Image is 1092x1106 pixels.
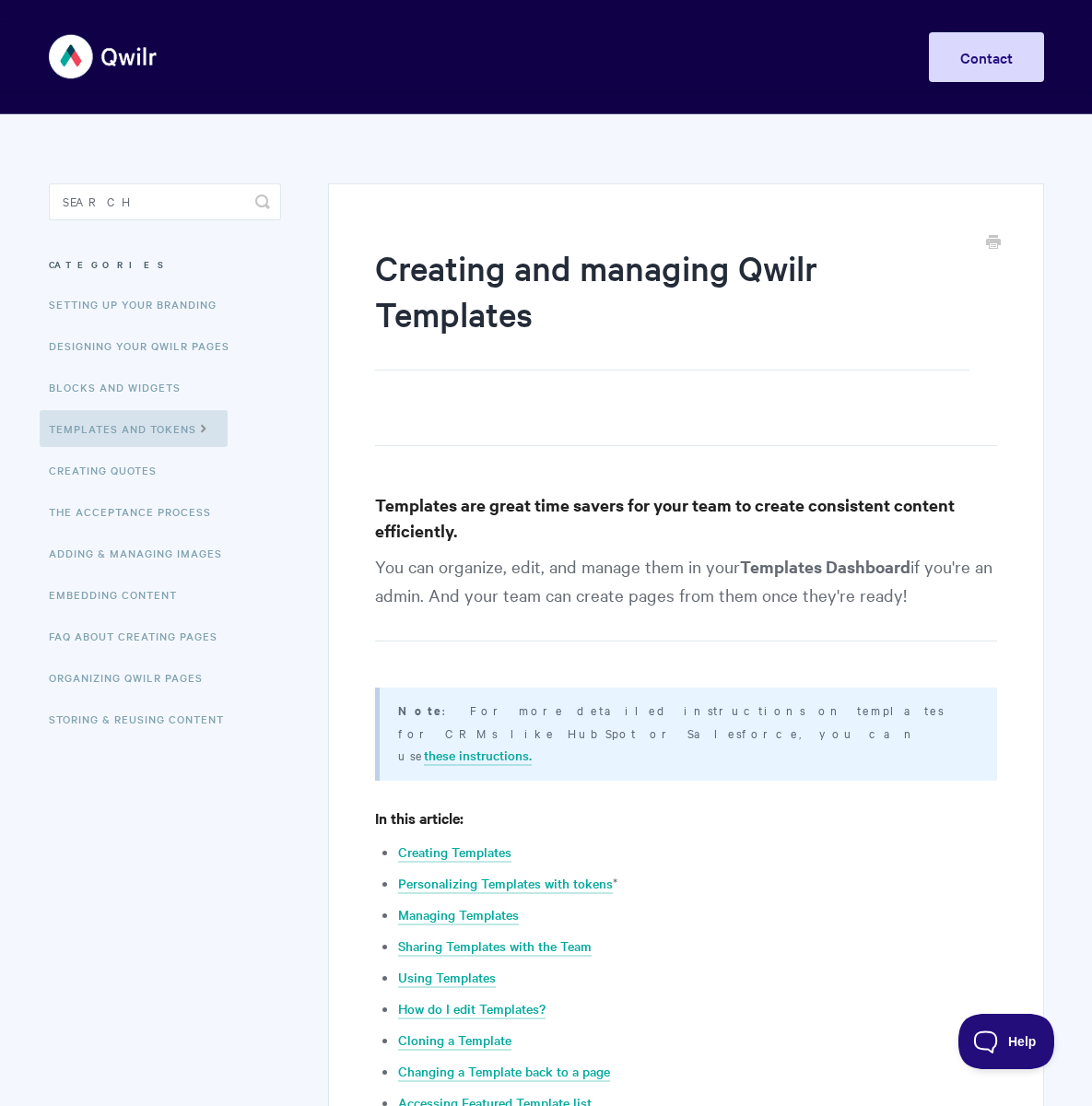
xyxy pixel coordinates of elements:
h3: Categories [49,248,282,281]
strong: Templates Dashboard [740,555,910,578]
a: How do I edit Templates? [398,999,546,1019]
a: FAQ About Creating Pages [49,618,231,654]
a: Setting up your Branding [49,286,230,323]
p: You can organize, edit, and manage them in your if you're an admin. And your team can create page... [375,552,996,641]
a: these instructions. [424,746,532,766]
strong: In this article: [375,807,464,828]
a: Managing Templates [398,905,519,925]
b: Note [398,701,442,719]
h1: Creating and managing Qwilr Templates [375,244,969,371]
img: Qwilr Help Center [49,22,159,91]
a: Creating Templates [398,842,511,863]
a: Changing a Template back to a page [398,1062,610,1082]
p: : For more detailed instructions on templates for CRMs like HubSpot or Salesforce, you can use [398,699,973,766]
h3: Templates are great time savers for your team to create consistent content efficiently. [375,492,996,544]
a: Storing & Reusing Content [49,700,238,737]
a: Print this Article [986,233,1001,253]
a: Sharing Templates with the Team [398,936,592,957]
a: Organizing Qwilr Pages [49,659,217,696]
a: Blocks and Widgets [49,369,194,406]
a: Contact [929,32,1044,82]
iframe: Toggle Customer Support [958,1014,1055,1069]
a: Creating Quotes [49,452,170,488]
input: Search [49,183,282,220]
a: Embedding Content [49,576,191,613]
a: Templates and Tokens [40,410,228,447]
a: Designing Your Qwilr Pages [49,327,243,364]
a: Using Templates [398,968,496,988]
a: Adding & Managing Images [49,535,236,571]
a: The Acceptance Process [49,493,225,530]
a: Personalizing Templates with tokens [398,874,613,894]
a: Cloning a Template [398,1030,511,1051]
